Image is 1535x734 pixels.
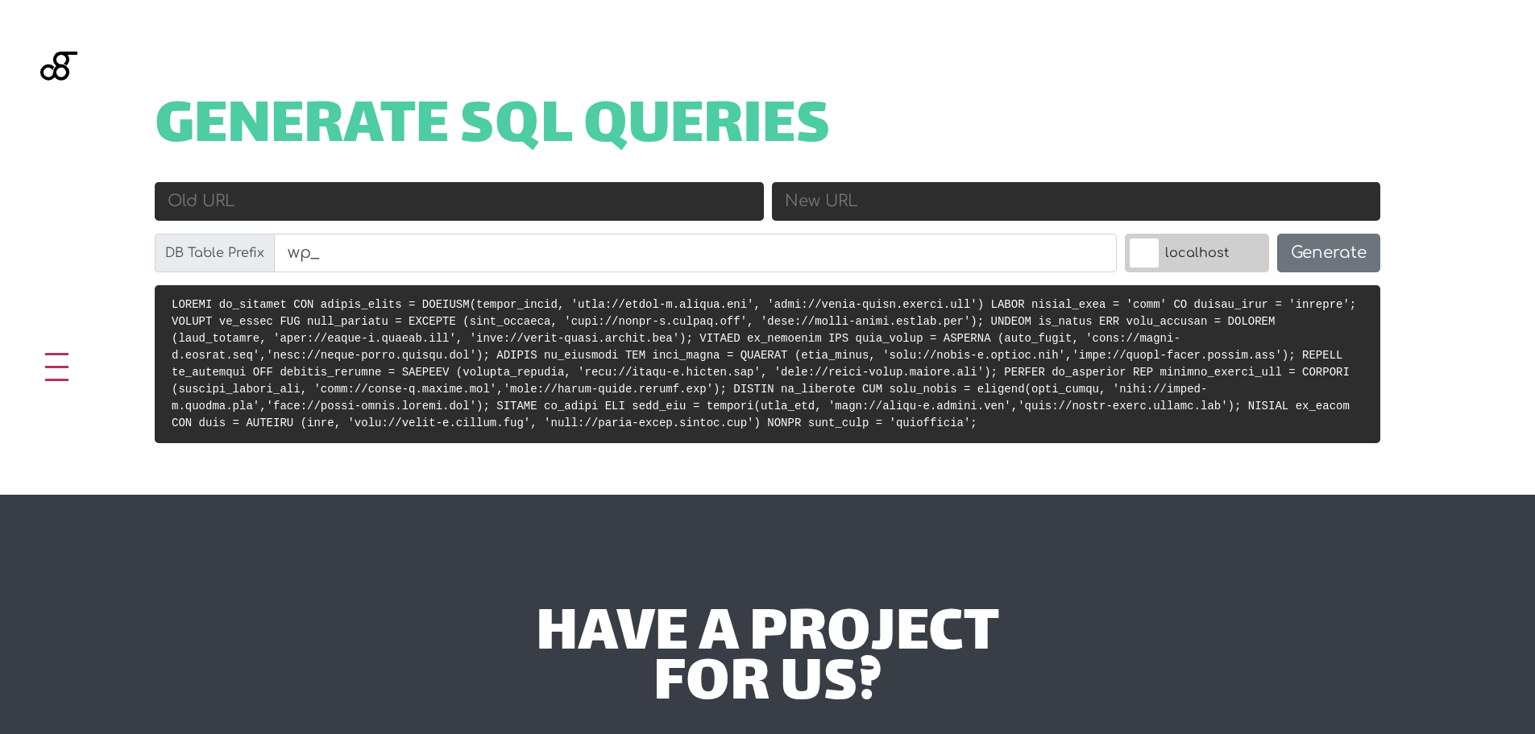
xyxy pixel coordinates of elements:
div: have a project for us? [290,611,1245,711]
input: New URL [772,182,1381,221]
span: Generate SQL Queries [155,103,831,153]
button: Generate [1277,234,1380,272]
code: LOREMI do_sitamet CON adipis_elits = DOEIUSM(tempor_incid, 'utla://etdol-m.aliqua.eni', 'admi://v... [172,298,1356,429]
label: DB Table Prefix [155,234,275,272]
img: Blackgate [40,52,77,172]
label: localhost [1125,234,1269,272]
input: wp_ [274,234,1117,272]
input: Old URL [155,182,764,221]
